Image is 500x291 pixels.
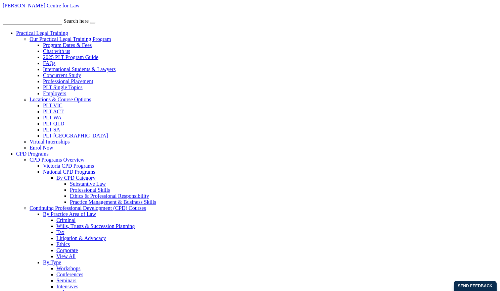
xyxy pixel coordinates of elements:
[70,187,110,193] a: Professional Skills
[30,157,85,163] a: CPD Programs Overview
[43,109,64,114] a: PLT ACT
[43,103,62,108] a: PLT VIC
[43,72,81,78] a: Concurrent Study
[30,139,70,144] a: Virtual Internships
[30,205,146,211] a: Continuing Professional Development (CPD) Courses
[56,217,76,223] a: Criminal
[56,284,78,289] a: Intensives
[43,54,98,60] a: 2025 PLT Program Guide
[56,175,95,181] a: By CPD Category
[56,223,135,229] a: Wills, Trusts & Succession Planning
[43,259,61,265] a: By Type
[43,133,108,138] a: PLT [GEOGRAPHIC_DATA]
[43,66,116,72] a: International Students & Lawyers
[43,84,83,90] a: PLT Single Topics
[70,181,106,187] a: Substantive Law
[63,18,89,24] label: Search here
[56,247,78,253] a: Corporate
[43,42,92,48] a: Program Dates & Fees
[12,10,21,16] img: mail-ic
[43,127,60,132] a: PLT SA
[16,30,68,36] a: Practical Legal Training
[43,115,61,120] a: PLT WA
[56,266,81,271] a: Workshops
[43,78,93,84] a: Professional Placement
[43,163,94,169] a: Victoria CPD Programs
[43,91,66,96] a: Employers
[56,229,64,235] a: Tax
[30,145,53,151] a: Enrol Now
[30,97,91,102] a: Locations & Course Options
[43,211,96,217] a: By Practice Area of Law
[43,169,95,175] a: National CPD Programs
[56,253,76,259] a: View All
[43,48,70,54] a: Chat with us
[43,60,55,66] a: FAQs
[56,235,106,241] a: Litigation & Advocacy
[16,151,48,157] a: CPD Programs
[43,121,64,126] a: PLT QLD
[56,241,70,247] a: Ethics
[70,193,149,199] a: Ethics & Professional Responsibility
[3,9,11,16] img: call-ic
[30,36,111,42] a: Our Practical Legal Training Program
[56,278,77,283] a: Seminars
[56,272,83,277] a: Conferences
[3,3,80,8] a: [PERSON_NAME] Centre for Law
[70,199,156,205] a: Practice Management & Business Skills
